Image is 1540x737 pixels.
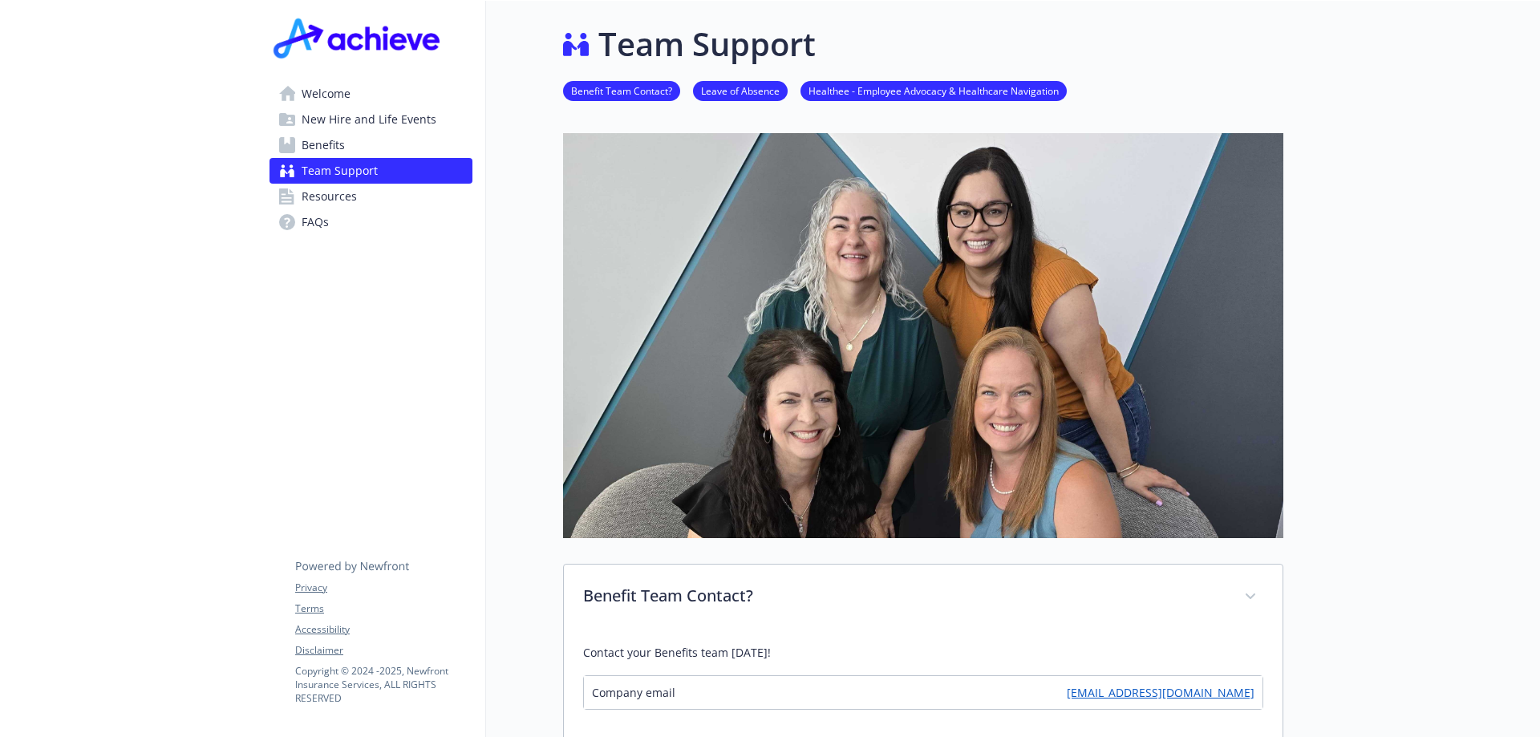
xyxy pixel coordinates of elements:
p: Benefit Team Contact? [583,584,1225,608]
p: Copyright © 2024 - 2025 , Newfront Insurance Services, ALL RIGHTS RESERVED [295,664,472,705]
a: Privacy [295,581,472,595]
span: New Hire and Life Events [302,107,436,132]
span: Company email [592,684,675,701]
div: Benefit Team Contact? [564,565,1283,630]
a: Accessibility [295,622,472,637]
a: Leave of Absence [693,83,788,98]
span: Team Support [302,158,378,184]
p: Contact your Benefits team [DATE]! [583,643,1263,662]
a: Disclaimer [295,643,472,658]
a: Team Support [269,158,472,184]
span: FAQs [302,209,329,235]
span: Resources [302,184,357,209]
a: Terms [295,601,472,616]
a: FAQs [269,209,472,235]
a: Healthee - Employee Advocacy & Healthcare Navigation [800,83,1067,98]
img: team support page banner [563,133,1283,537]
span: Welcome [302,81,351,107]
a: Benefit Team Contact? [563,83,680,98]
a: [EMAIL_ADDRESS][DOMAIN_NAME] [1067,684,1254,701]
a: Benefits [269,132,472,158]
h1: Team Support [598,20,816,68]
a: Resources [269,184,472,209]
span: Benefits [302,132,345,158]
a: Welcome [269,81,472,107]
a: New Hire and Life Events [269,107,472,132]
